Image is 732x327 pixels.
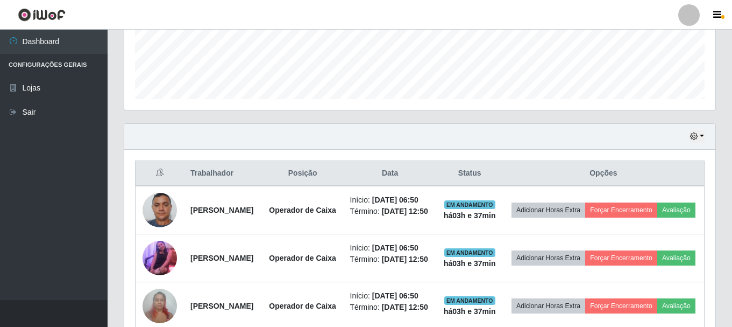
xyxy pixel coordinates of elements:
[18,8,66,22] img: CoreUI Logo
[444,259,496,268] strong: há 03 h e 37 min
[269,254,336,262] strong: Operador de Caixa
[437,161,503,186] th: Status
[585,203,657,218] button: Forçar Encerramento
[382,255,428,263] time: [DATE] 12:50
[657,203,695,218] button: Avaliação
[657,251,695,266] button: Avaliação
[511,203,585,218] button: Adicionar Horas Extra
[444,296,495,305] span: EM ANDAMENTO
[350,242,430,254] li: Início:
[269,206,336,214] strong: Operador de Caixa
[184,161,262,186] th: Trabalhador
[350,302,430,313] li: Término:
[511,298,585,314] button: Adicionar Horas Extra
[350,254,430,265] li: Término:
[350,194,430,206] li: Início:
[382,303,428,311] time: [DATE] 12:50
[350,206,430,217] li: Término:
[372,291,418,300] time: [DATE] 06:50
[190,254,253,262] strong: [PERSON_NAME]
[657,298,695,314] button: Avaliação
[372,243,418,252] time: [DATE] 06:50
[143,224,177,293] img: 1722507700790.jpeg
[350,290,430,302] li: Início:
[382,207,428,215] time: [DATE] 12:50
[372,196,418,204] time: [DATE] 06:50
[262,161,344,186] th: Posição
[444,200,495,209] span: EM ANDAMENTO
[190,302,253,310] strong: [PERSON_NAME]
[444,307,496,316] strong: há 03 h e 37 min
[143,187,177,233] img: 1713995308559.jpeg
[503,161,705,186] th: Opções
[585,298,657,314] button: Forçar Encerramento
[190,206,253,214] strong: [PERSON_NAME]
[344,161,437,186] th: Data
[444,211,496,220] strong: há 03 h e 37 min
[585,251,657,266] button: Forçar Encerramento
[269,302,336,310] strong: Operador de Caixa
[444,248,495,257] span: EM ANDAMENTO
[511,251,585,266] button: Adicionar Horas Extra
